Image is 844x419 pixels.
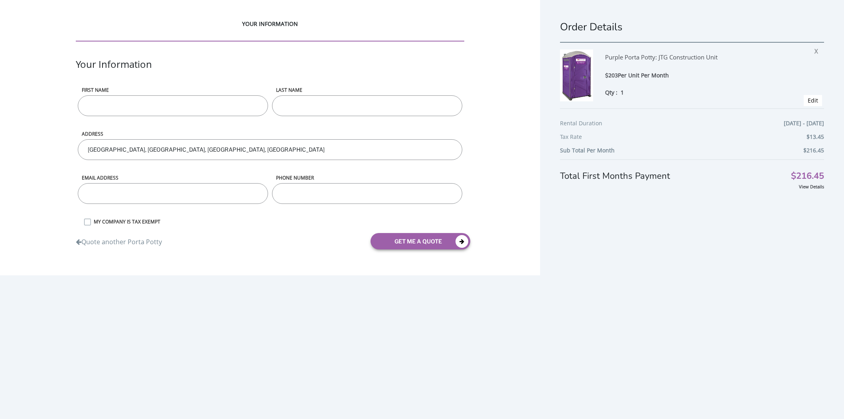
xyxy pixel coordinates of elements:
[78,174,268,181] label: Email address
[807,132,824,142] span: $13.45
[621,89,624,96] span: 1
[812,387,844,419] button: Live Chat
[560,159,824,182] div: Total First Months Payment
[272,174,462,181] label: phone number
[605,71,783,80] div: $203
[814,45,822,55] span: X
[803,146,824,154] b: $216.45
[605,88,783,97] div: Qty :
[791,172,824,180] span: $216.45
[560,119,824,132] div: Rental Duration
[560,146,615,154] b: Sub Total Per Month
[76,233,162,247] a: Quote another Porta Potty
[799,184,824,190] a: View Details
[90,218,464,225] label: MY COMPANY IS TAX EXEMPT
[272,87,462,93] label: LAST NAME
[560,132,824,146] div: Tax Rate
[78,87,268,93] label: First name
[605,49,783,71] div: Purple Porta Potty: JTG Construction Unit
[618,71,669,79] span: Per Unit Per Month
[808,97,818,104] a: Edit
[560,20,824,34] h1: Order Details
[76,57,464,87] div: Your Information
[371,233,470,249] button: get me a quote
[76,20,464,42] div: YOUR INFORMATION
[784,119,824,128] span: [DATE] - [DATE]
